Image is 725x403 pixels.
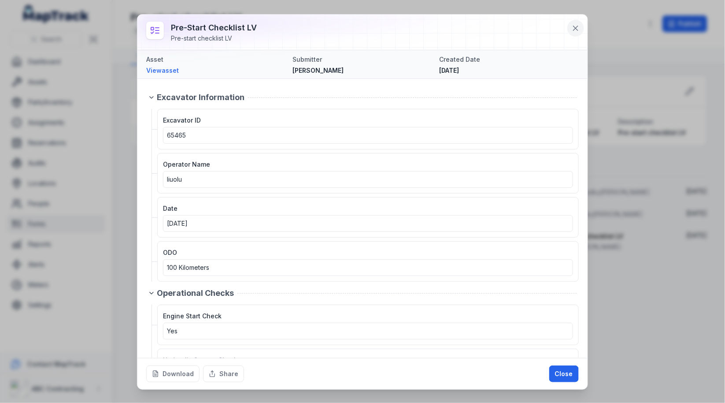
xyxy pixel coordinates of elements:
[293,67,344,74] span: [PERSON_NAME]
[203,366,244,382] button: Share
[163,312,222,320] span: Engine Start Check
[167,264,209,271] span: 100 Kilometers
[163,116,201,124] span: Excavator ID
[167,175,182,183] span: liuolu
[171,34,257,43] div: Pre-start checklist LV
[439,56,480,63] span: Created Date
[163,249,177,256] span: ODO
[549,366,579,382] button: Close
[163,356,237,364] span: Hydraulic System Check
[167,220,188,227] span: [DATE]
[157,91,244,104] span: Excavator Information
[167,131,186,139] span: 65465
[163,205,178,212] span: Date
[439,67,459,74] time: 08/10/2025, 12:37:12 pm
[146,366,200,382] button: Download
[157,287,234,299] span: Operational Checks
[163,160,210,168] span: Operator Name
[167,327,178,335] span: Yes
[439,67,459,74] span: [DATE]
[146,56,163,63] span: Asset
[171,22,257,34] h3: Pre-start checklist LV
[146,66,286,75] a: Viewasset
[293,56,322,63] span: Submitter
[167,220,188,227] time: 07/10/2025, 9:00:00 pm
